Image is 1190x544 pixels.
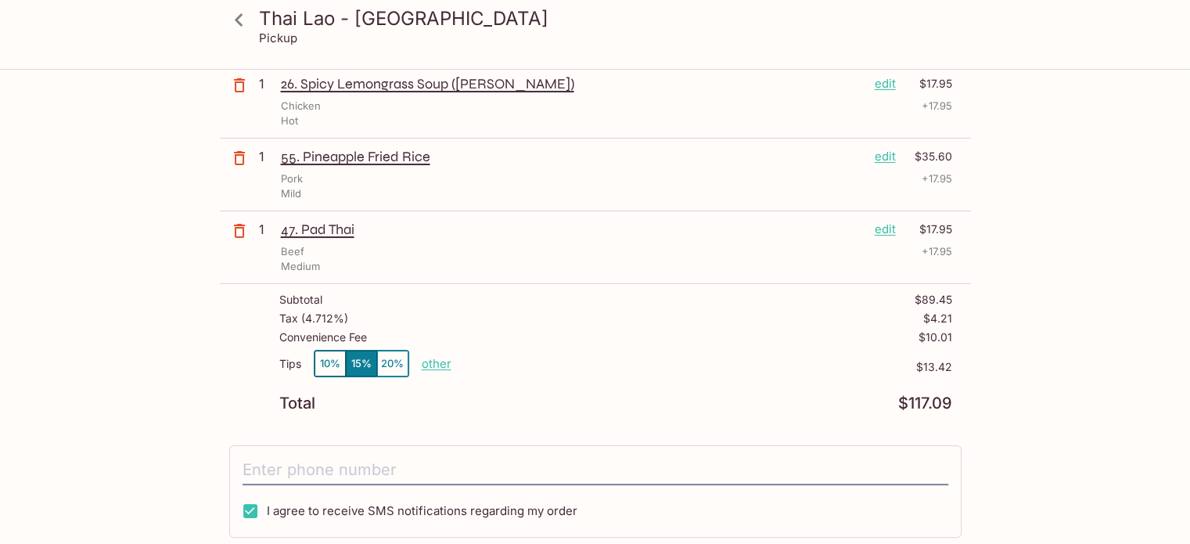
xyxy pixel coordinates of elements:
[281,221,862,238] p: 47. Pad Thai
[281,99,321,113] p: Chicken
[259,6,958,31] h3: Thai Lao - [GEOGRAPHIC_DATA]
[281,244,304,259] p: Beef
[279,312,348,325] p: Tax ( 4.712% )
[919,331,952,344] p: $10.01
[905,148,952,165] p: $35.60
[279,396,315,411] p: Total
[281,148,862,165] p: 55. Pineapple Fried Rice
[922,99,952,113] p: + 17.95
[346,351,377,376] button: 15%
[259,221,275,238] p: 1
[875,148,896,165] p: edit
[259,75,275,92] p: 1
[905,75,952,92] p: $17.95
[422,356,451,371] button: other
[279,294,322,306] p: Subtotal
[875,75,896,92] p: edit
[279,358,301,370] p: Tips
[281,113,298,128] p: Hot
[377,351,408,376] button: 20%
[281,186,301,201] p: Mild
[451,361,952,373] p: $13.42
[259,148,275,165] p: 1
[259,31,297,45] p: Pickup
[923,312,952,325] p: $4.21
[315,351,346,376] button: 10%
[279,331,367,344] p: Convenience Fee
[915,294,952,306] p: $89.45
[905,221,952,238] p: $17.95
[243,456,948,485] input: Enter phone number
[267,503,577,518] span: I agree to receive SMS notifications regarding my order
[281,259,320,274] p: Medium
[922,171,952,186] p: + 17.95
[922,244,952,259] p: + 17.95
[875,221,896,238] p: edit
[281,75,862,92] p: 26. Spicy Lemongrass Soup ([PERSON_NAME])
[281,171,303,186] p: Pork
[898,396,952,411] p: $117.09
